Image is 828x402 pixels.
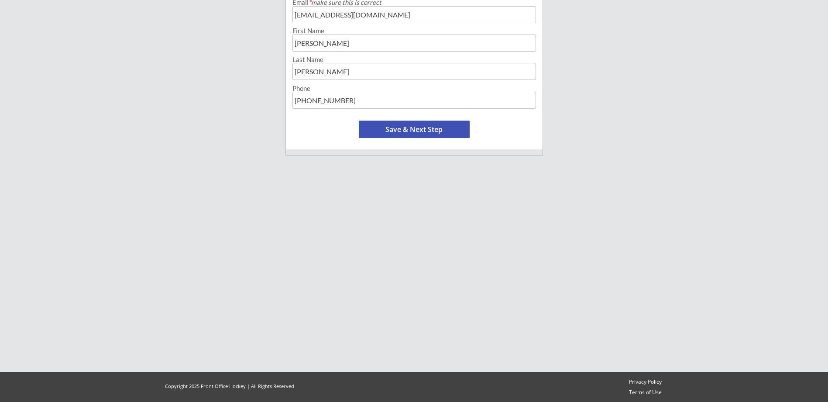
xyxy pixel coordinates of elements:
div: First Name [292,28,536,34]
div: Copyright 2025 Front Office Hockey | All Rights Reserved [157,383,302,389]
div: Phone [292,85,536,92]
button: Save & Next Step [359,121,470,138]
a: Privacy Policy [625,378,666,386]
div: Last Name [292,56,536,63]
a: Terms of Use [625,389,666,396]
